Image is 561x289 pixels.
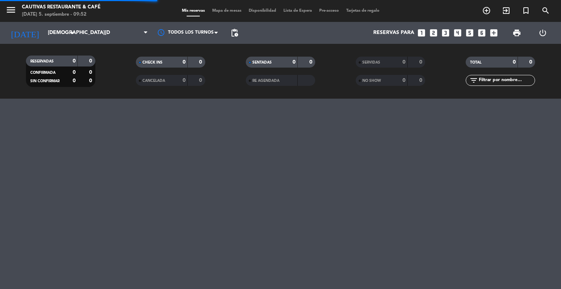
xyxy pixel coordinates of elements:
[512,28,521,37] span: print
[22,11,100,18] div: [DATE] 5. septiembre - 09:52
[142,61,163,64] span: CHECK INS
[429,28,438,38] i: looks_two
[419,78,424,83] strong: 0
[22,4,100,11] div: Cautivas Restaurante & Café
[309,60,314,65] strong: 0
[469,76,478,85] i: filter_list
[343,9,383,13] span: Tarjetas de regalo
[373,30,414,36] span: Reservas para
[316,9,343,13] span: Pre-acceso
[199,60,203,65] strong: 0
[73,78,76,83] strong: 0
[73,58,76,64] strong: 0
[513,60,516,65] strong: 0
[30,71,56,75] span: CONFIRMADA
[530,22,556,44] div: LOG OUT
[230,28,239,37] span: pending_actions
[417,28,426,38] i: looks_one
[209,9,245,13] span: Mapa de mesas
[541,6,550,15] i: search
[441,28,450,38] i: looks_3
[538,28,547,37] i: power_settings_new
[30,60,54,63] span: RESERVADAS
[73,70,76,75] strong: 0
[362,61,380,64] span: SERVIDAS
[89,78,93,83] strong: 0
[5,4,16,18] button: menu
[293,60,295,65] strong: 0
[522,6,530,15] i: turned_in_not
[529,60,534,65] strong: 0
[30,79,60,83] span: SIN CONFIRMAR
[362,79,381,83] span: NO SHOW
[402,78,405,83] strong: 0
[419,60,424,65] strong: 0
[502,6,511,15] i: exit_to_app
[178,9,209,13] span: Mis reservas
[453,28,462,38] i: looks_4
[482,6,491,15] i: add_circle_outline
[183,78,186,83] strong: 0
[252,79,279,83] span: RE AGENDADA
[68,28,77,37] i: arrow_drop_down
[252,61,272,64] span: SENTADAS
[280,9,316,13] span: Lista de Espera
[245,9,280,13] span: Disponibilidad
[89,70,93,75] strong: 0
[199,78,203,83] strong: 0
[402,60,405,65] strong: 0
[183,60,186,65] strong: 0
[477,28,486,38] i: looks_6
[489,28,499,38] i: add_box
[5,25,44,41] i: [DATE]
[142,79,165,83] span: CANCELADA
[5,4,16,15] i: menu
[465,28,474,38] i: looks_5
[470,61,481,64] span: TOTAL
[89,58,93,64] strong: 0
[478,76,535,84] input: Filtrar por nombre...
